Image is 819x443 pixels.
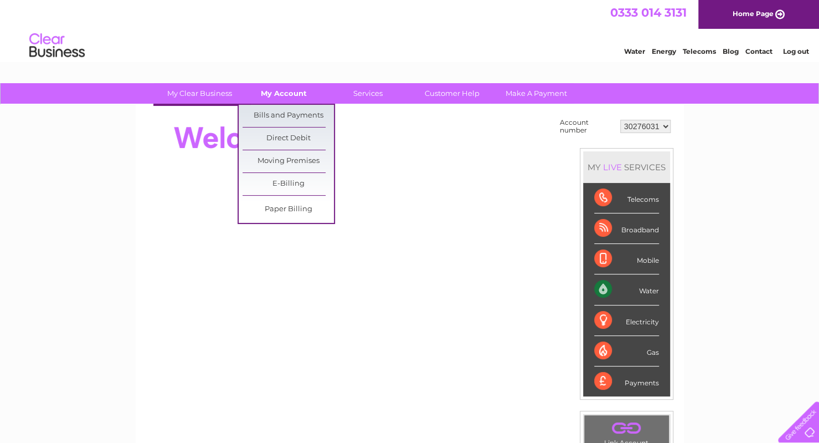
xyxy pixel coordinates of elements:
a: Water [624,47,645,55]
div: Gas [594,336,659,366]
td: Account number [557,116,617,137]
div: Telecoms [594,183,659,213]
div: Water [594,274,659,305]
a: My Account [238,83,329,104]
a: Contact [745,47,772,55]
div: Clear Business is a trading name of Verastar Limited (registered in [GEOGRAPHIC_DATA] No. 3667643... [148,6,672,54]
div: MY SERVICES [583,151,670,183]
a: Telecoms [683,47,716,55]
a: 0333 014 3131 [610,6,687,19]
a: Direct Debit [243,128,334,150]
div: Mobile [594,244,659,274]
a: Log out [782,47,808,55]
a: E-Billing [243,173,334,195]
a: My Clear Business [154,83,245,104]
a: Paper Billing [243,198,334,221]
a: Energy [652,47,676,55]
a: Services [322,83,414,104]
div: LIVE [601,162,624,172]
a: Make A Payment [491,83,582,104]
a: Customer Help [406,83,498,104]
a: Moving Premises [243,150,334,172]
div: Payments [594,366,659,396]
div: Electricity [594,305,659,336]
a: Login Details [158,105,250,127]
div: Broadband [594,213,659,244]
a: . [587,418,666,437]
a: Blog [723,47,739,55]
a: Bills and Payments [243,105,334,127]
img: logo.png [29,29,85,63]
